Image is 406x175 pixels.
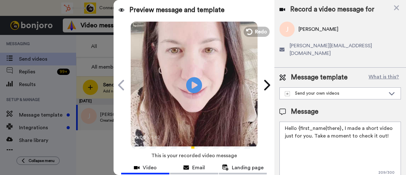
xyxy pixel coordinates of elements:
img: demo-template.svg [285,91,290,96]
span: 0:00 [135,134,146,141]
span: Message [291,107,318,117]
span: This is your recorded video message [151,149,237,163]
button: What is this? [367,73,401,82]
span: / [147,134,150,141]
span: Email [192,164,205,172]
span: Video [143,164,157,172]
span: Landing page [232,164,264,172]
span: 1:42 [151,134,162,141]
div: Send your own videos [285,90,385,97]
span: Message template [291,73,348,82]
